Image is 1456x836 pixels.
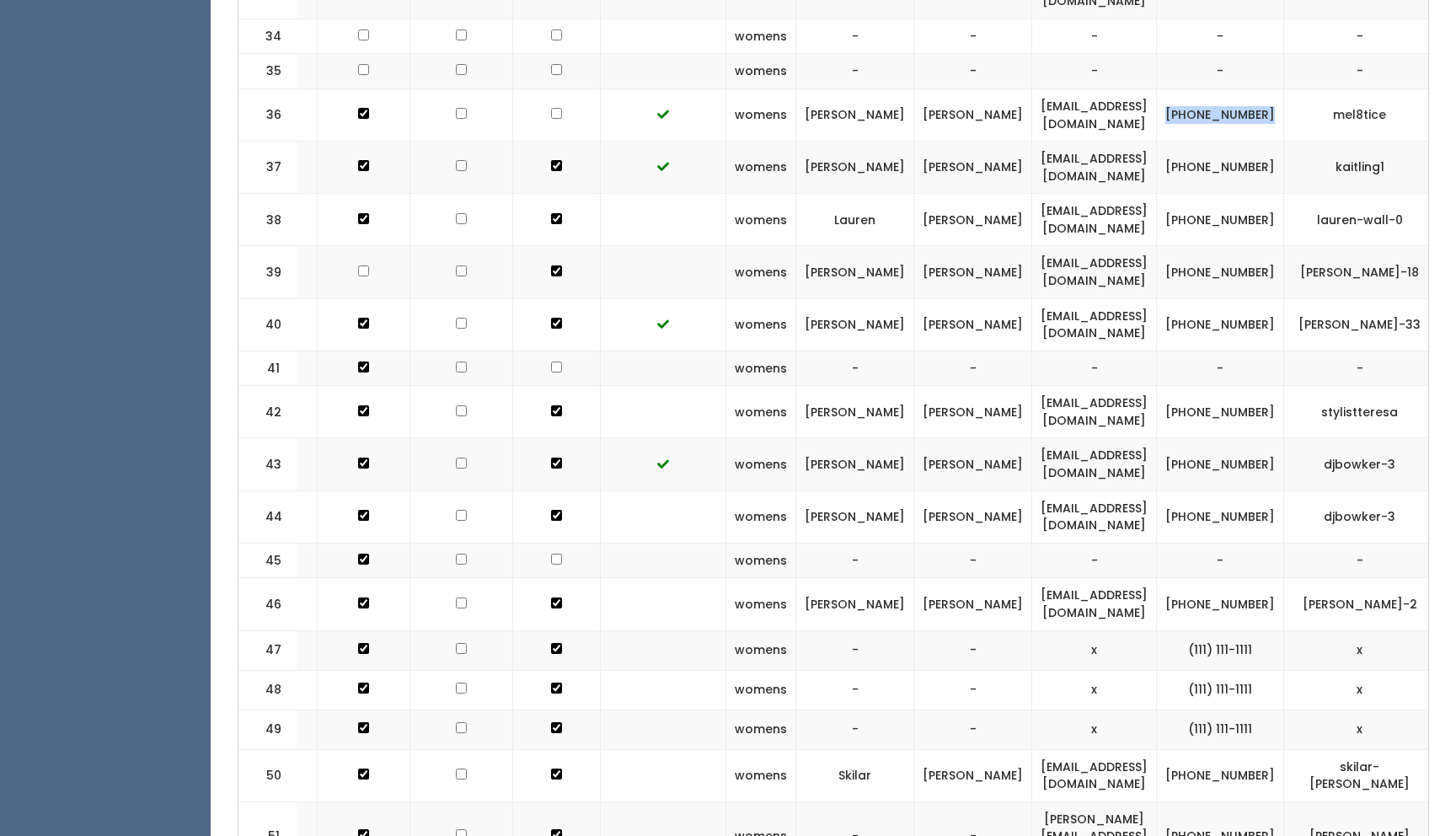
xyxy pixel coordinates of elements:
[238,246,297,298] td: 39
[1157,54,1284,89] td: -
[1032,670,1157,710] td: x
[1032,386,1157,438] td: [EMAIL_ADDRESS][DOMAIN_NAME]
[1032,88,1157,141] td: [EMAIL_ADDRESS][DOMAIN_NAME]
[726,630,796,670] td: womens
[914,246,1032,298] td: [PERSON_NAME]
[726,438,796,490] td: womens
[1284,749,1436,801] td: skilar-[PERSON_NAME]
[1157,298,1284,351] td: [PHONE_NUMBER]
[914,351,1032,386] td: -
[1157,246,1284,298] td: [PHONE_NUMBER]
[1284,19,1436,54] td: -
[1032,19,1157,54] td: -
[796,142,914,194] td: [PERSON_NAME]
[238,578,297,630] td: 46
[796,246,914,298] td: [PERSON_NAME]
[914,710,1032,749] td: -
[1032,490,1157,543] td: [EMAIL_ADDRESS][DOMAIN_NAME]
[726,19,796,54] td: womens
[796,351,914,386] td: -
[1157,749,1284,801] td: [PHONE_NUMBER]
[796,710,914,749] td: -
[914,386,1032,438] td: [PERSON_NAME]
[914,142,1032,194] td: [PERSON_NAME]
[796,749,914,801] td: Skilar
[796,543,914,578] td: -
[796,298,914,351] td: [PERSON_NAME]
[1284,710,1436,749] td: x
[1284,54,1436,89] td: -
[796,19,914,54] td: -
[1032,54,1157,89] td: -
[238,194,297,246] td: 38
[1284,630,1436,670] td: x
[238,710,297,749] td: 49
[796,438,914,490] td: [PERSON_NAME]
[796,670,914,710] td: -
[1157,19,1284,54] td: -
[796,54,914,89] td: -
[796,194,914,246] td: Lauren
[796,578,914,630] td: [PERSON_NAME]
[1157,490,1284,543] td: [PHONE_NUMBER]
[726,142,796,194] td: womens
[1157,194,1284,246] td: [PHONE_NUMBER]
[796,490,914,543] td: [PERSON_NAME]
[726,578,796,630] td: womens
[238,351,297,386] td: 41
[726,194,796,246] td: womens
[726,351,796,386] td: womens
[1157,438,1284,490] td: [PHONE_NUMBER]
[914,630,1032,670] td: -
[238,490,297,543] td: 44
[1157,142,1284,194] td: [PHONE_NUMBER]
[1032,142,1157,194] td: [EMAIL_ADDRESS][DOMAIN_NAME]
[726,246,796,298] td: womens
[1284,88,1436,141] td: mel8tice
[914,19,1032,54] td: -
[914,490,1032,543] td: [PERSON_NAME]
[914,438,1032,490] td: [PERSON_NAME]
[1284,543,1436,578] td: -
[796,630,914,670] td: -
[238,386,297,438] td: 42
[914,578,1032,630] td: [PERSON_NAME]
[1032,578,1157,630] td: [EMAIL_ADDRESS][DOMAIN_NAME]
[726,670,796,710] td: womens
[1032,194,1157,246] td: [EMAIL_ADDRESS][DOMAIN_NAME]
[1032,630,1157,670] td: x
[1032,246,1157,298] td: [EMAIL_ADDRESS][DOMAIN_NAME]
[1032,749,1157,801] td: [EMAIL_ADDRESS][DOMAIN_NAME]
[1284,386,1436,438] td: stylistteresa
[914,54,1032,89] td: -
[796,386,914,438] td: [PERSON_NAME]
[1284,490,1436,543] td: djbowker-3
[238,19,297,54] td: 34
[1032,298,1157,351] td: [EMAIL_ADDRESS][DOMAIN_NAME]
[1157,578,1284,630] td: [PHONE_NUMBER]
[1284,351,1436,386] td: -
[238,54,297,89] td: 35
[796,88,914,141] td: [PERSON_NAME]
[1284,142,1436,194] td: kaitling1
[914,670,1032,710] td: -
[914,749,1032,801] td: [PERSON_NAME]
[726,54,796,89] td: womens
[1157,351,1284,386] td: -
[1032,351,1157,386] td: -
[914,298,1032,351] td: [PERSON_NAME]
[238,438,297,490] td: 43
[1157,386,1284,438] td: [PHONE_NUMBER]
[914,194,1032,246] td: [PERSON_NAME]
[726,386,796,438] td: womens
[1284,246,1436,298] td: [PERSON_NAME]-18
[1032,438,1157,490] td: [EMAIL_ADDRESS][DOMAIN_NAME]
[1157,88,1284,141] td: [PHONE_NUMBER]
[1284,578,1436,630] td: [PERSON_NAME]-2
[238,88,297,141] td: 36
[238,670,297,710] td: 48
[914,543,1032,578] td: -
[1032,543,1157,578] td: -
[238,543,297,578] td: 45
[1157,710,1284,749] td: (111) 111-1111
